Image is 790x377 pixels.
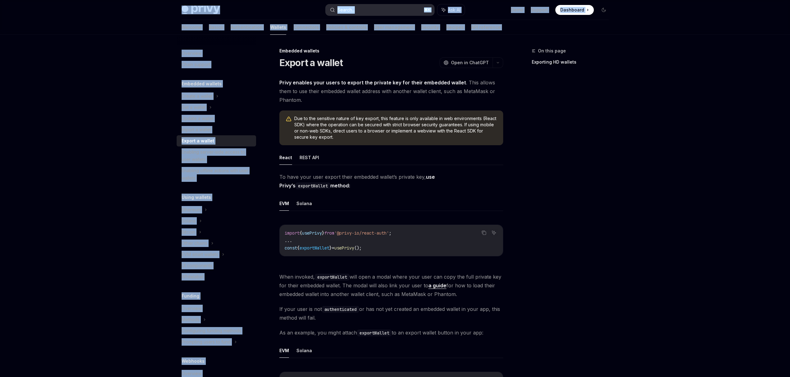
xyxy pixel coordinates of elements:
a: Overview [177,303,256,314]
span: If your user is not or has not yet created an embedded wallet in your app, this method will fail. [279,305,503,322]
button: REST API [300,150,319,165]
div: EVM smart wallets [182,251,218,258]
a: Enabling offline actions with user wallets [177,165,256,184]
span: Open in ChatGPT [451,60,489,66]
span: ; [389,230,391,236]
a: Whitelabel [177,271,256,282]
div: Overview [182,50,201,57]
a: Update a wallet [177,113,256,124]
a: Overview [177,48,256,59]
span: ⌘ K [424,7,431,12]
span: usePrivy [334,245,354,251]
button: Open in ChatGPT [440,57,493,68]
a: Dashboard [555,5,594,15]
h1: Export a wallet [279,57,343,68]
a: Recipes [446,20,464,35]
span: ... [285,238,292,243]
div: Import a wallet [182,126,211,133]
span: Due to the sensitive nature of key export, this feature is only available in web environments (Re... [294,115,497,140]
h5: Embedded wallets [182,80,222,88]
button: EVM [279,196,289,211]
span: import [285,230,300,236]
h5: Webhooks [182,357,205,365]
span: (); [354,245,362,251]
div: Configuring funding methods [182,327,241,334]
code: authenticated [322,306,359,313]
h5: Funding [182,292,199,300]
span: usePrivy [302,230,322,236]
span: const [285,245,297,251]
button: Solana [296,343,312,358]
div: Solana [182,217,196,225]
span: { [300,230,302,236]
a: API reference [471,20,501,35]
div: Ethereum [182,206,201,213]
span: = [332,245,334,251]
a: Welcome [182,20,201,35]
a: Basics [209,20,223,35]
div: Methods [182,316,200,323]
div: Prompting users to fund [182,338,231,346]
div: Update a wallet [182,115,214,122]
button: EVM [279,343,289,358]
a: Enabling server-side access to user wallets [177,146,256,165]
div: Embedded wallets [279,48,503,54]
div: Bitcoin [182,228,195,236]
a: Export a wallet [177,135,256,146]
div: Get a wallet [182,104,205,111]
div: UI components [182,262,212,269]
div: Chain support [182,61,210,68]
a: Configuring funding methods [177,325,256,336]
h5: Using wallets [182,194,211,201]
a: Support [531,7,548,13]
button: Ask AI [490,229,498,237]
button: Toggle dark mode [599,5,609,15]
a: UI components [177,260,256,271]
a: User management [374,20,414,35]
span: from [324,230,334,236]
span: } [322,230,324,236]
span: . This allows them to use their embedded wallet address with another wallet client, such as MetaM... [279,78,503,104]
span: '@privy-io/react-auth' [334,230,389,236]
a: Demo [511,7,523,13]
a: Connectors [294,20,319,35]
code: exportWallet [296,182,330,189]
a: Policies & controls [326,20,367,35]
button: Search...⌘K [326,4,434,16]
div: Enabling server-side access to user wallets [182,148,252,163]
div: Overview [182,305,201,312]
div: Whitelabel [182,273,203,281]
a: Exporting HD wallets [532,57,614,67]
span: When invoked, will open a modal where your user can copy the full private key for their embedded ... [279,272,503,298]
span: Ask AI [448,7,460,13]
span: Dashboard [560,7,584,13]
code: exportWallet [315,274,350,281]
span: { [297,245,300,251]
span: exportWallet [300,245,329,251]
code: exportWallet [357,330,392,336]
div: Create a wallet [182,92,212,100]
div: Other chains [182,240,207,247]
img: dark logo [182,6,220,14]
span: To have your user export their embedded wallet’s private key, [279,173,503,190]
span: As an example, you might attach to an export wallet button in your app: [279,328,503,337]
div: Export a wallet [182,137,214,145]
button: Ask AI [437,4,465,16]
div: Search... [337,6,355,14]
span: On this page [538,47,566,55]
button: Solana [296,196,312,211]
svg: Warning [286,116,292,122]
a: Wallets [270,20,286,35]
strong: Privy enables your users to export the private key for their embedded wallet [279,79,466,86]
a: Chain support [177,59,256,70]
button: React [279,150,292,165]
a: Import a wallet [177,124,256,135]
div: Enabling offline actions with user wallets [182,167,252,182]
a: a guide [428,282,446,289]
a: Security [421,20,439,35]
a: Authentication [231,20,263,35]
button: Copy the contents from the code block [480,229,488,237]
span: } [329,245,332,251]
